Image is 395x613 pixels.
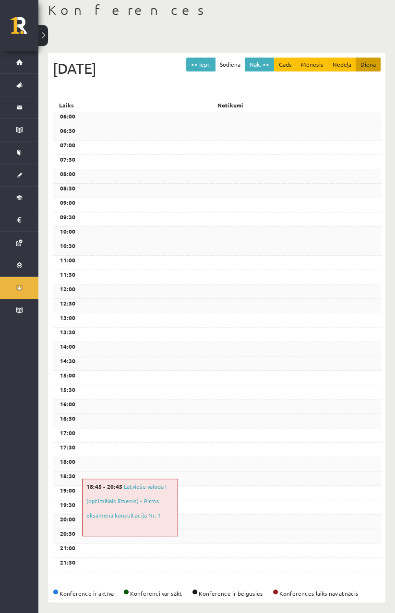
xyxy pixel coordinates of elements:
b: 21:00 [60,544,75,552]
b: 12:30 [60,299,75,307]
button: Nedēļa [328,58,356,71]
b: 19:00 [60,486,75,494]
b: 13:00 [60,314,75,321]
b: 09:00 [60,199,75,206]
b: 08:00 [60,170,75,177]
b: 10:00 [60,227,75,235]
b: 15:00 [60,371,75,379]
button: Mēnesis [296,58,328,71]
b: 15:30 [60,386,75,393]
div: Laiks [53,98,80,112]
button: Gads [274,58,297,71]
a: Rīgas 1. Tālmācības vidusskola [11,17,38,41]
b: 06:30 [60,127,75,134]
b: 14:30 [60,357,75,365]
b: 19:30 [60,501,75,508]
b: 20:00 [60,515,75,523]
b: 08:30 [60,184,75,192]
button: Nāk. >> [245,58,274,71]
b: 07:00 [60,141,75,149]
b: 18:30 [60,472,75,480]
b: 11:00 [60,256,75,264]
button: Šodiena [215,58,245,71]
a: Latviešu valoda I (optimālais līmenis) - Pirms eksāmena konsultācija Nr. 1 [86,483,167,519]
b: 11:30 [60,271,75,278]
b: 10:30 [60,242,75,249]
b: 07:30 [60,155,75,163]
b: 09:30 [60,213,75,221]
b: 21:30 [60,558,75,566]
button: << Iepr. [186,58,215,71]
b: 06:00 [60,112,75,120]
b: 16:30 [60,414,75,422]
b: 16:00 [60,400,75,408]
b: 18:00 [60,458,75,465]
h1: Konferences [48,2,385,18]
div: Notikumi [80,98,381,112]
button: Diena [356,58,381,71]
div: [DATE] [53,58,381,79]
div: Konference ir aktīva Konferenci var sākt Konference ir beigusies Konferences laiks nav atnācis [53,589,381,598]
span: 18:45 - 20:45 [86,483,122,490]
b: 17:00 [60,429,75,436]
b: 20:30 [60,530,75,537]
b: 13:30 [60,328,75,336]
b: 12:00 [60,285,75,293]
b: 14:00 [60,342,75,350]
b: 17:30 [60,443,75,451]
